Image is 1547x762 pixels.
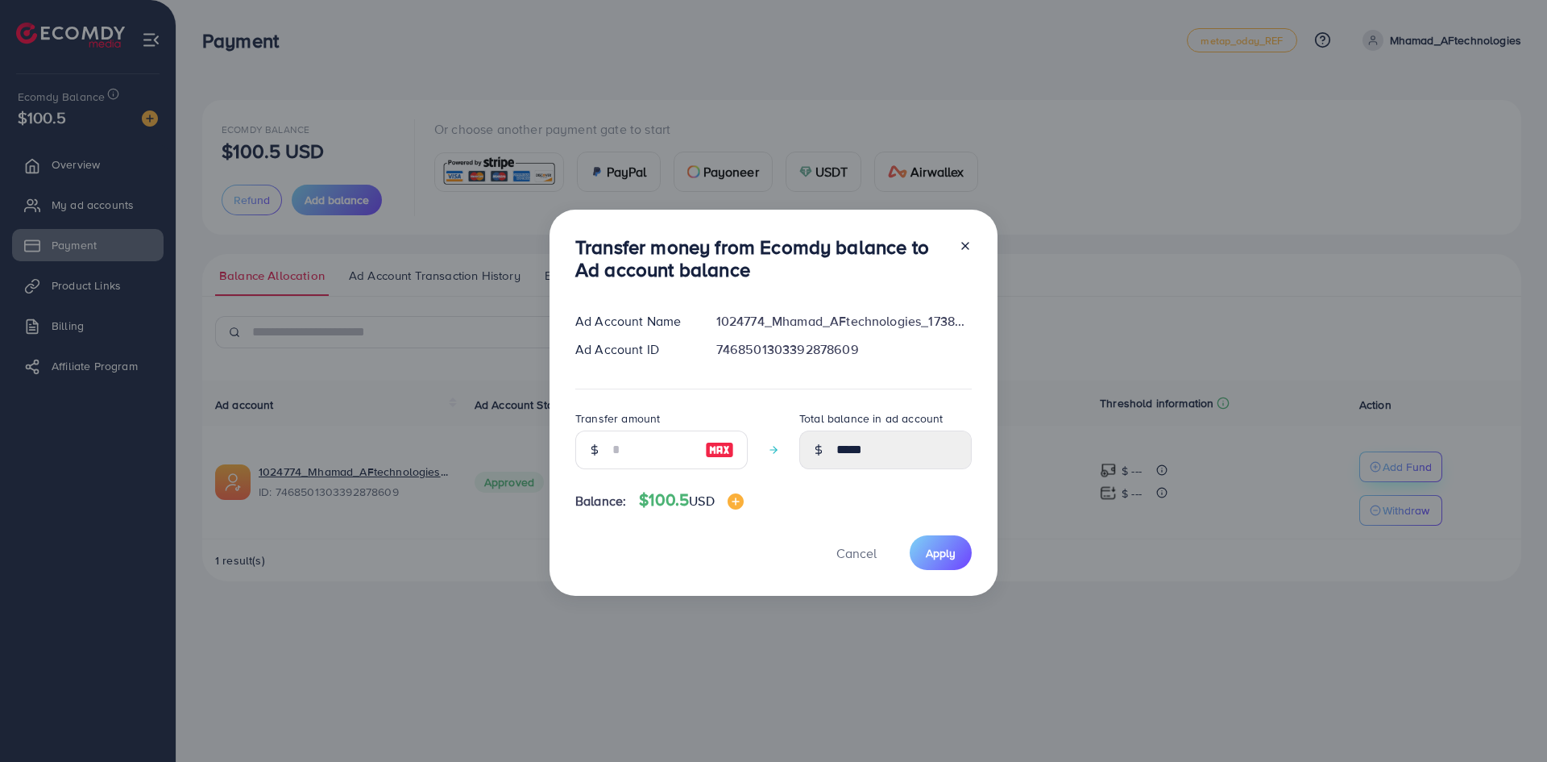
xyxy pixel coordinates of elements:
[816,535,897,570] button: Cancel
[1479,689,1535,750] iframe: Chat
[836,544,877,562] span: Cancel
[799,410,943,427] label: Total balance in ad account
[575,410,660,427] label: Transfer amount
[728,493,744,510] img: image
[926,545,956,561] span: Apply
[703,312,985,331] div: 1024774_Mhamad_AFtechnologies_1738895977191
[639,490,743,510] h4: $100.5
[575,492,626,510] span: Balance:
[575,235,946,282] h3: Transfer money from Ecomdy balance to Ad account balance
[562,312,703,331] div: Ad Account Name
[562,340,703,359] div: Ad Account ID
[703,340,985,359] div: 7468501303392878609
[705,440,734,460] img: image
[689,492,714,510] span: USD
[910,535,972,570] button: Apply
